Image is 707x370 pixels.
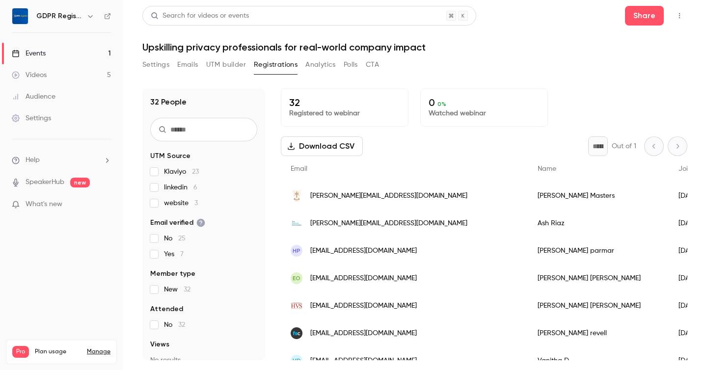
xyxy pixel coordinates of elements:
[289,97,400,108] p: 32
[12,155,111,165] li: help-dropdown-opener
[437,101,446,107] span: 0 %
[310,191,467,201] span: [PERSON_NAME][EMAIL_ADDRESS][DOMAIN_NAME]
[26,155,40,165] span: Help
[150,340,169,349] span: Views
[12,346,29,358] span: Pro
[164,285,190,294] span: New
[177,57,198,73] button: Emails
[366,57,379,73] button: CTA
[178,321,185,328] span: 32
[178,235,186,242] span: 25
[26,177,64,187] a: SpeakerHub
[429,108,540,118] p: Watched webinar
[344,57,358,73] button: Polls
[12,49,46,58] div: Events
[164,183,197,192] span: linkedin
[35,348,81,356] span: Plan usage
[70,178,90,187] span: new
[429,97,540,108] p: 0
[87,348,110,356] a: Manage
[164,320,185,330] span: No
[291,165,307,172] span: Email
[150,151,190,161] span: UTM Source
[192,168,199,175] span: 23
[12,92,55,102] div: Audience
[310,218,467,229] span: [PERSON_NAME][EMAIL_ADDRESS][DOMAIN_NAME]
[310,328,417,339] span: [EMAIL_ADDRESS][DOMAIN_NAME]
[150,304,183,314] span: Attended
[180,251,184,258] span: 7
[193,184,197,191] span: 6
[194,200,198,207] span: 3
[36,11,82,21] h6: GDPR Register
[12,113,51,123] div: Settings
[12,70,47,80] div: Videos
[293,356,301,365] span: VD
[528,182,669,210] div: [PERSON_NAME] Masters
[150,96,187,108] h1: 32 People
[291,327,302,339] img: fmconsult.co.uk
[164,249,184,259] span: Yes
[310,356,417,366] span: [EMAIL_ADDRESS][DOMAIN_NAME]
[289,108,400,118] p: Registered to webinar
[293,274,300,283] span: eo
[291,217,302,229] img: electoralcommission.org.uk
[26,199,62,210] span: What's new
[142,57,169,73] button: Settings
[528,210,669,237] div: Ash Riaz
[291,300,302,312] img: hvs.com
[150,355,257,365] p: No results
[151,11,249,21] div: Search for videos or events
[150,218,205,228] span: Email verified
[164,234,186,243] span: No
[310,273,417,284] span: [EMAIL_ADDRESS][DOMAIN_NAME]
[528,264,669,292] div: [PERSON_NAME] [PERSON_NAME]
[528,319,669,347] div: [PERSON_NAME] revell
[625,6,664,26] button: Share
[528,237,669,264] div: [PERSON_NAME] parmar
[150,269,195,279] span: Member type
[206,57,246,73] button: UTM builder
[142,41,687,53] h1: Upskilling privacy professionals for real-world company impact
[164,198,198,208] span: website
[305,57,336,73] button: Analytics
[12,8,28,24] img: GDPR Register
[538,165,556,172] span: Name
[310,301,417,311] span: [EMAIL_ADDRESS][DOMAIN_NAME]
[164,167,199,177] span: Klaviyo
[184,286,190,293] span: 32
[291,190,302,202] img: st-ignatius.com
[281,136,363,156] button: Download CSV
[528,292,669,319] div: [PERSON_NAME] [PERSON_NAME]
[612,141,636,151] p: Out of 1
[293,246,300,255] span: Hp
[310,246,417,256] span: [EMAIL_ADDRESS][DOMAIN_NAME]
[254,57,298,73] button: Registrations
